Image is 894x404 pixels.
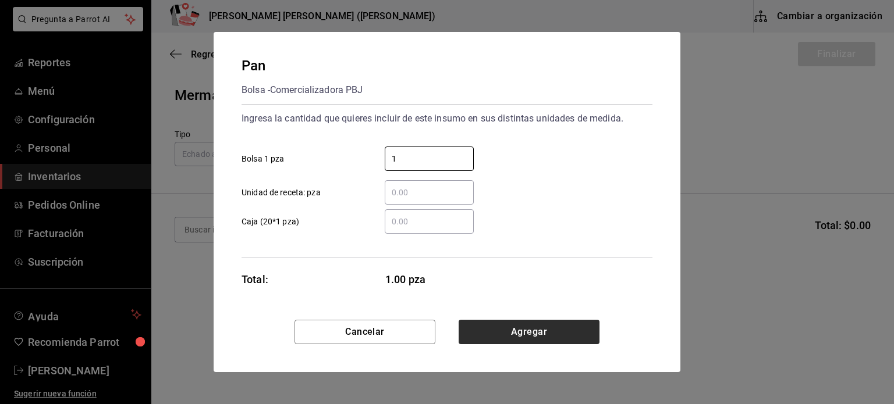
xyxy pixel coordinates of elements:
span: 1.00 pza [385,271,474,287]
div: Bolsa - Comercializadora PBJ [242,81,363,99]
input: Bolsa 1 pza [385,152,474,166]
div: Total: [242,271,268,287]
button: Agregar [459,320,599,344]
span: Unidad de receta: pza [242,187,321,199]
div: Pan [242,55,363,76]
div: Ingresa la cantidad que quieres incluir de este insumo en sus distintas unidades de medida. [242,109,652,128]
input: Caja (20*1 pza) [385,214,474,228]
input: Unidad de receta: pza [385,185,474,199]
button: Cancelar [295,320,435,344]
span: Caja (20*1 pza) [242,216,299,228]
span: Bolsa 1 pza [242,153,284,165]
